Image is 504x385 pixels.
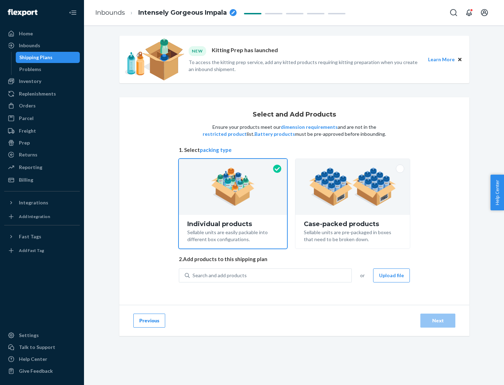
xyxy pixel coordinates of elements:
a: Home [4,28,80,39]
a: Orders [4,100,80,111]
div: Talk to Support [19,344,55,351]
button: Close Navigation [66,6,80,20]
div: Replenishments [19,90,56,97]
a: Freight [4,125,80,136]
button: Close [456,56,464,63]
button: Learn More [428,56,455,63]
div: Settings [19,332,39,339]
div: Fast Tags [19,233,41,240]
a: Inbounds [95,9,125,16]
div: Add Integration [19,213,50,219]
div: Case-packed products [304,220,401,227]
div: Orders [19,102,36,109]
a: Returns [4,149,80,160]
a: Add Integration [4,211,80,222]
button: Help Center [490,175,504,210]
a: Talk to Support [4,342,80,353]
img: Flexport logo [8,9,37,16]
p: Kitting Prep has launched [212,46,278,56]
div: Billing [19,176,33,183]
button: restricted product [203,131,247,138]
a: Settings [4,330,80,341]
div: Freight [19,127,36,134]
a: Add Fast Tag [4,245,80,256]
button: Next [420,314,455,328]
img: case-pack.59cecea509d18c883b923b81aeac6d0b.png [309,168,396,206]
a: Billing [4,174,80,185]
button: Integrations [4,197,80,208]
a: Reporting [4,162,80,173]
a: Inventory [4,76,80,87]
div: Sellable units are easily packable into different box configurations. [187,227,279,243]
a: Shipping Plans [16,52,80,63]
button: Battery products [254,131,295,138]
a: Prep [4,137,80,148]
div: Returns [19,151,37,158]
ol: breadcrumbs [90,2,242,23]
p: To access the kitting prep service, add any kitted products requiring kitting preparation when yo... [189,59,422,73]
h1: Select and Add Products [253,111,336,118]
button: Give Feedback [4,365,80,377]
button: Open account menu [477,6,491,20]
span: 2. Add products to this shipping plan [179,255,410,263]
span: 1. Select [179,146,410,154]
a: Help Center [4,353,80,365]
a: Inbounds [4,40,80,51]
div: Search and add products [192,272,247,279]
div: Help Center [19,356,47,363]
button: Fast Tags [4,231,80,242]
div: Inventory [19,78,41,85]
button: Previous [133,314,165,328]
a: Replenishments [4,88,80,99]
div: Next [426,317,449,324]
button: packing type [200,146,232,154]
div: Give Feedback [19,367,53,374]
div: Integrations [19,199,48,206]
a: Problems [16,64,80,75]
span: or [360,272,365,279]
div: NEW [189,46,206,56]
div: Shipping Plans [19,54,52,61]
div: Add Fast Tag [19,247,44,253]
p: Ensure your products meet our and are not in the list. must be pre-approved before inbounding. [202,124,387,138]
a: Parcel [4,113,80,124]
div: Parcel [19,115,34,122]
button: Upload file [373,268,410,282]
div: Individual products [187,220,279,227]
div: Sellable units are pre-packaged in boxes that need to be broken down. [304,227,401,243]
button: dimension requirements [281,124,338,131]
div: Home [19,30,33,37]
div: Problems [19,66,41,73]
button: Open notifications [462,6,476,20]
span: Intensely Gorgeous Impala [138,8,227,17]
div: Reporting [19,164,42,171]
button: Open Search Box [447,6,461,20]
div: Prep [19,139,30,146]
img: individual-pack.facf35554cb0f1810c75b2bd6df2d64e.png [211,168,255,206]
div: Inbounds [19,42,40,49]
